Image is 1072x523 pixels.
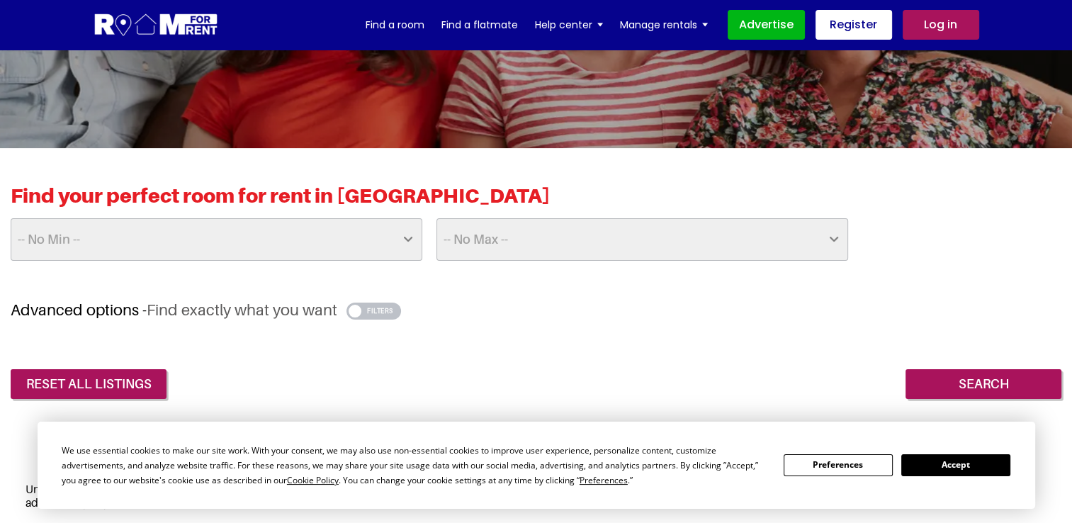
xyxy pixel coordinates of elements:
[11,369,167,399] a: reset all listings
[38,422,1035,509] div: Cookie Consent Prompt
[620,14,708,35] a: Manage rentals
[905,369,1061,399] input: Search
[784,454,893,476] button: Preferences
[728,10,805,40] a: Advertise
[287,474,339,486] span: Cookie Policy
[11,184,1061,218] h2: Find your perfect room for rent in [GEOGRAPHIC_DATA]
[580,474,628,486] span: Preferences
[441,14,518,35] a: Find a flatmate
[94,12,219,38] img: Logo for Room for Rent, featuring a welcoming design with a house icon and modern typography
[147,300,337,319] span: Find exactly what you want
[901,454,1010,476] button: Accept
[62,443,767,488] div: We use essential cookies to make our site work. With your consent, we may also use non-essential ...
[366,14,424,35] a: Find a room
[11,300,1061,320] h3: Advanced options -
[535,14,603,35] a: Help center
[11,473,1061,519] div: Unfortunately there are no rooms currently available based on your search criteria. You can try t...
[903,10,979,40] a: Log in
[816,10,892,40] a: Register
